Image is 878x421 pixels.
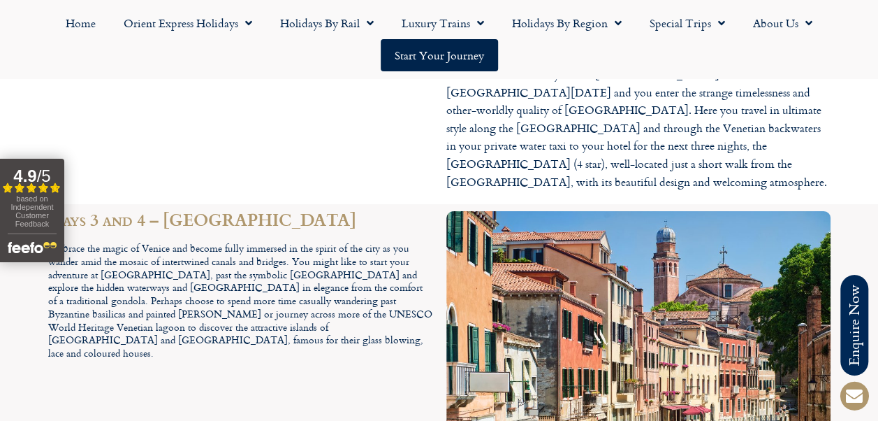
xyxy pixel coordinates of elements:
a: Holidays by Rail [266,7,388,39]
a: Holidays by Region [498,7,636,39]
a: Start your Journey [381,39,498,71]
nav: Menu [7,7,871,71]
p: Savour the moment as you exit [GEOGRAPHIC_DATA] [GEOGRAPHIC_DATA][DATE] and you enter the strange... [446,66,831,191]
a: Orient Express Holidays [110,7,266,39]
a: Special Trips [636,7,739,39]
a: About Us [739,7,826,39]
a: Home [52,7,110,39]
div: Embrace the magic of Venice and become fully immersed in the spirit of the city as you wander ami... [48,242,432,359]
h2: Days 3 and 4 – [GEOGRAPHIC_DATA] [48,211,432,228]
a: Luxury Trains [388,7,498,39]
